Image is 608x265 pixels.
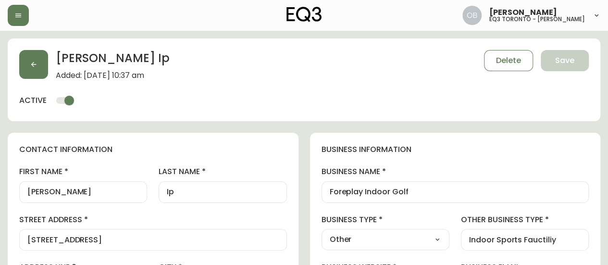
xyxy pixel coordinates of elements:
[19,166,147,177] label: first name
[461,215,589,225] label: other business type
[489,16,585,22] h5: eq3 toronto - [PERSON_NAME]
[56,50,170,71] h2: [PERSON_NAME] Ip
[322,166,589,177] label: business name
[286,7,322,22] img: logo
[322,215,449,225] label: business type
[484,50,533,71] button: Delete
[19,144,287,155] h4: contact information
[19,95,47,106] h4: active
[489,9,557,16] span: [PERSON_NAME]
[159,166,286,177] label: last name
[56,71,170,80] span: Added: [DATE] 10:37 am
[496,55,521,66] span: Delete
[322,144,589,155] h4: business information
[462,6,482,25] img: 8e0065c524da89c5c924d5ed86cfe468
[19,215,287,225] label: street address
